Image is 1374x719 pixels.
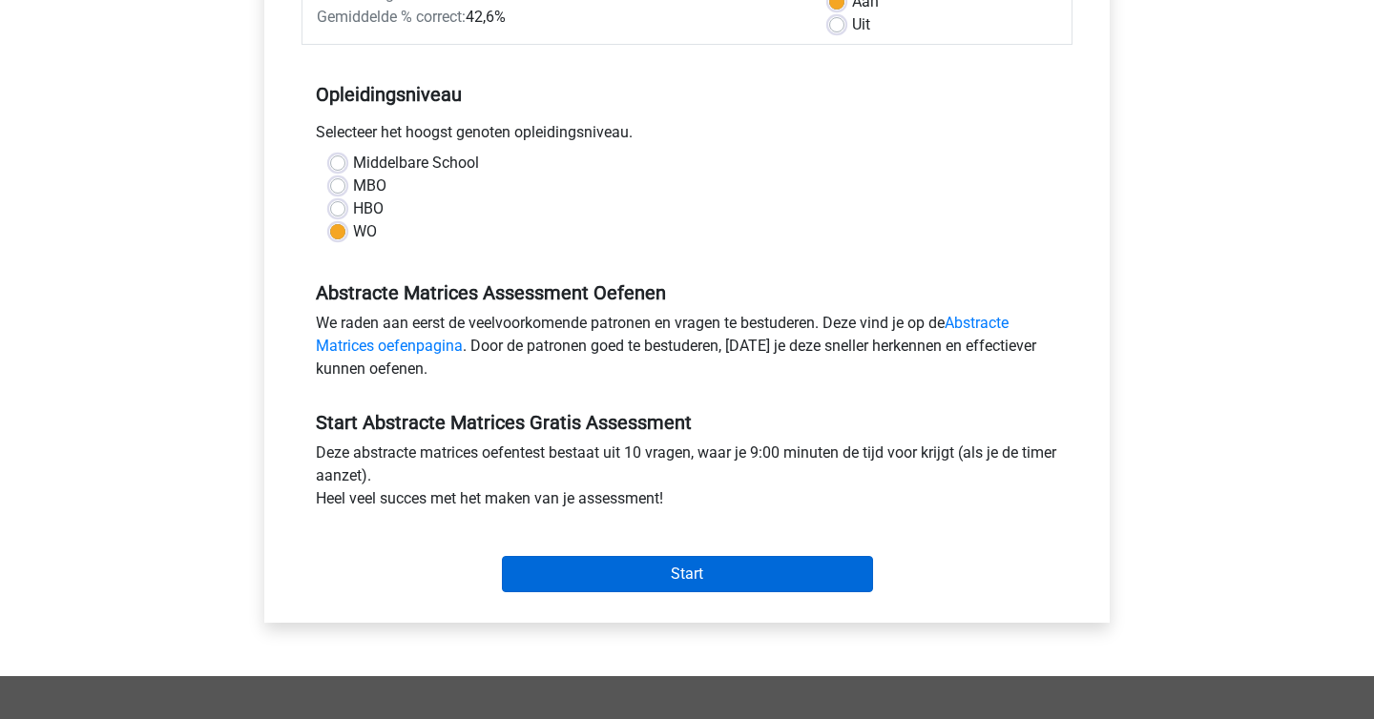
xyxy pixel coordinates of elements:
div: We raden aan eerst de veelvoorkomende patronen en vragen te bestuderen. Deze vind je op de . Door... [302,312,1072,388]
h5: Abstracte Matrices Assessment Oefenen [316,281,1058,304]
label: Uit [852,13,870,36]
label: MBO [353,175,386,197]
label: WO [353,220,377,243]
span: Gemiddelde % correct: [317,8,466,26]
div: 42,6% [302,6,815,29]
label: HBO [353,197,384,220]
label: Middelbare School [353,152,479,175]
h5: Start Abstracte Matrices Gratis Assessment [316,411,1058,434]
h5: Opleidingsniveau [316,75,1058,113]
input: Start [502,556,873,592]
div: Selecteer het hoogst genoten opleidingsniveau. [302,121,1072,152]
div: Deze abstracte matrices oefentest bestaat uit 10 vragen, waar je 9:00 minuten de tijd voor krijgt... [302,442,1072,518]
